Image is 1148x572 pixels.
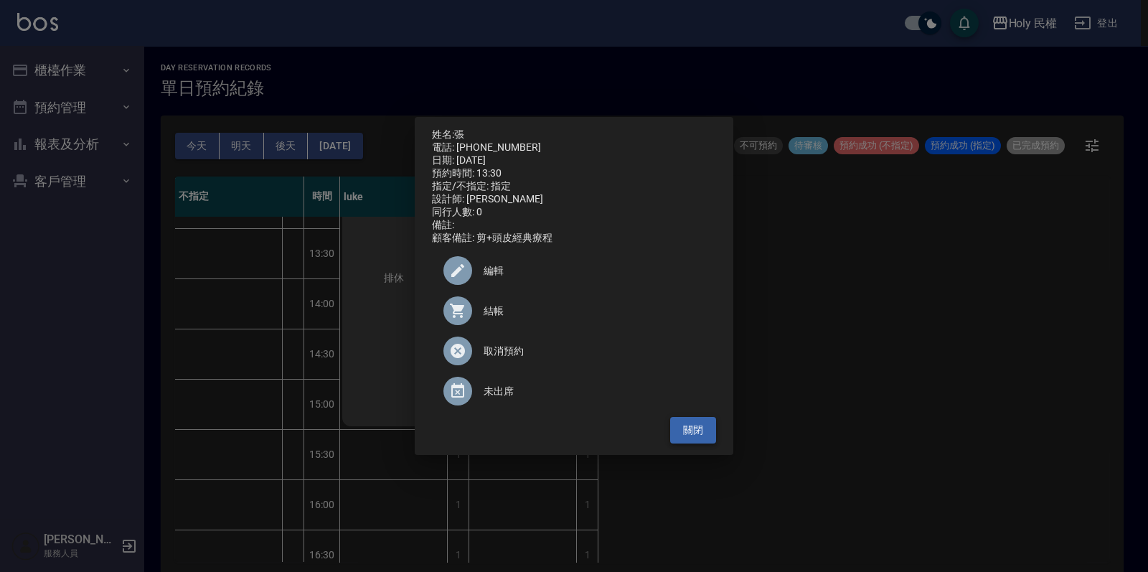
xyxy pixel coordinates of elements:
a: 張 [454,128,464,140]
a: 結帳 [432,291,716,331]
div: 編輯 [432,250,716,291]
div: 電話: [PHONE_NUMBER] [432,141,716,154]
span: 未出席 [484,384,705,399]
p: 姓名: [432,128,716,141]
div: 指定/不指定: 指定 [432,180,716,193]
div: 日期: [DATE] [432,154,716,167]
button: 關閉 [670,417,716,444]
span: 編輯 [484,263,705,278]
div: 設計師: [PERSON_NAME] [432,193,716,206]
div: 同行人數: 0 [432,206,716,219]
div: 顧客備註: 剪+頭皮經典療程 [432,232,716,245]
span: 取消預約 [484,344,705,359]
div: 取消預約 [432,331,716,371]
div: 備註: [432,219,716,232]
span: 結帳 [484,304,705,319]
div: 未出席 [432,371,716,411]
div: 預約時間: 13:30 [432,167,716,180]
